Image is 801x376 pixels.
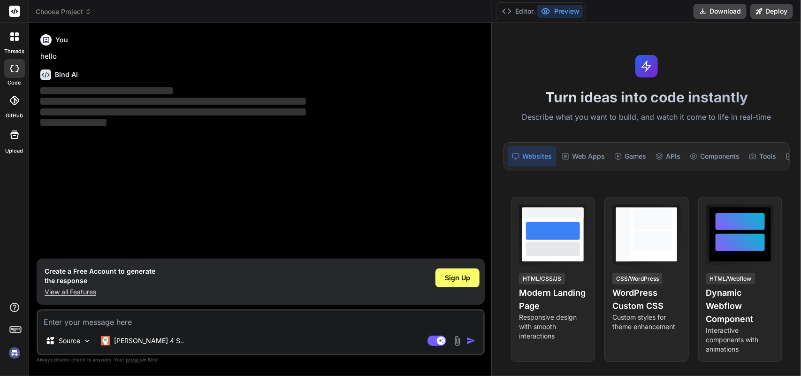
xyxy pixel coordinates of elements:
[745,146,780,166] div: Tools
[508,146,556,166] div: Websites
[4,47,24,55] label: threads
[452,336,463,346] img: attachment
[706,286,774,326] h4: Dynamic Webflow Component
[610,146,650,166] div: Games
[466,336,476,345] img: icon
[612,286,680,313] h4: WordPress Custom CSS
[8,79,21,87] label: code
[558,146,609,166] div: Web Apps
[83,337,91,345] img: Pick Models
[498,5,537,18] button: Editor
[686,146,743,166] div: Components
[55,35,68,45] h6: You
[55,70,78,79] h6: Bind AI
[114,336,184,345] p: [PERSON_NAME] 4 S..
[7,345,23,361] img: signin
[101,336,110,345] img: Claude 4 Sonnet
[40,87,173,94] span: ‌
[40,119,107,126] span: ‌
[6,147,23,155] label: Upload
[126,357,143,362] span: privacy
[45,267,155,285] h1: Create a Free Account to generate the response
[45,287,155,297] p: View all Features
[750,4,793,19] button: Deploy
[694,4,747,19] button: Download
[652,146,684,166] div: APIs
[498,111,795,123] p: Describe what you want to build, and watch it come to life in real-time
[706,326,774,354] p: Interactive components with animations
[40,98,306,105] span: ‌
[612,273,663,284] div: CSS/WordPress
[40,108,306,115] span: ‌
[445,273,470,283] span: Sign Up
[37,355,485,364] p: Always double-check its answers. Your in Bind
[706,273,755,284] div: HTML/Webflow
[519,273,565,284] div: HTML/CSS/JS
[40,51,483,62] p: hello
[519,313,587,341] p: Responsive design with smooth interactions
[612,313,680,331] p: Custom styles for theme enhancement
[519,286,587,313] h4: Modern Landing Page
[6,112,23,120] label: GitHub
[537,5,583,18] button: Preview
[36,7,92,16] span: Choose Project
[498,89,795,106] h1: Turn ideas into code instantly
[59,336,80,345] p: Source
